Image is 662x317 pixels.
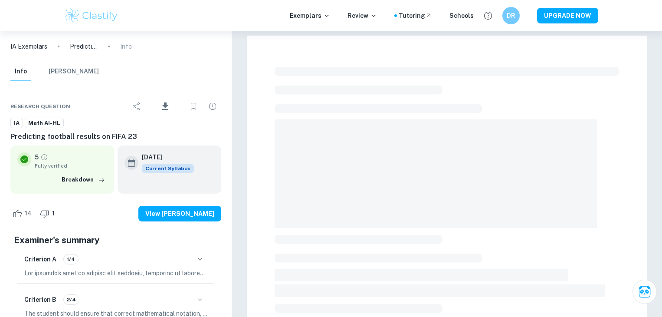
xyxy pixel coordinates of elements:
[10,207,36,221] div: Like
[399,11,432,20] a: Tutoring
[347,11,377,20] p: Review
[11,119,23,128] span: IA
[506,11,516,20] h6: DR
[142,164,194,173] span: Current Syllabus
[14,234,218,247] h5: Examiner's summary
[502,7,520,24] button: DR
[147,95,183,118] div: Download
[204,98,221,115] div: Report issue
[10,132,221,142] h6: Predicting football results on FIFA 23
[10,62,31,81] button: Info
[59,173,107,186] button: Breakdown
[537,8,598,23] button: UPGRADE NOW
[64,296,79,304] span: 2/4
[142,152,187,162] h6: [DATE]
[142,164,194,173] div: This exemplar is based on the current syllabus. Feel free to refer to it for inspiration/ideas wh...
[449,11,474,20] a: Schools
[24,268,207,278] p: Lor ipsumdo's amet co adipisc elit seddoeiu, temporinc ut laboreetdolo, magn, ali enimadmini, ven...
[40,153,48,161] a: Grade fully verified
[138,206,221,221] button: View [PERSON_NAME]
[24,254,56,264] h6: Criterion A
[481,8,495,23] button: Help and Feedback
[128,98,145,115] div: Share
[25,118,64,129] a: Math AI-HL
[20,209,36,218] span: 14
[290,11,330,20] p: Exemplars
[38,207,59,221] div: Dislike
[49,62,99,81] button: [PERSON_NAME]
[10,118,23,129] a: IA
[35,152,39,162] p: 5
[35,162,107,170] span: Fully verified
[70,42,98,51] p: Predicting football results on FIFA 23
[10,42,47,51] a: IA Exemplars
[64,7,119,24] img: Clastify logo
[64,255,78,263] span: 1/4
[10,102,70,110] span: Research question
[24,295,56,304] h6: Criterion B
[185,98,202,115] div: Bookmark
[25,119,63,128] span: Math AI-HL
[47,209,59,218] span: 1
[120,42,132,51] p: Info
[633,280,657,304] button: Ask Clai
